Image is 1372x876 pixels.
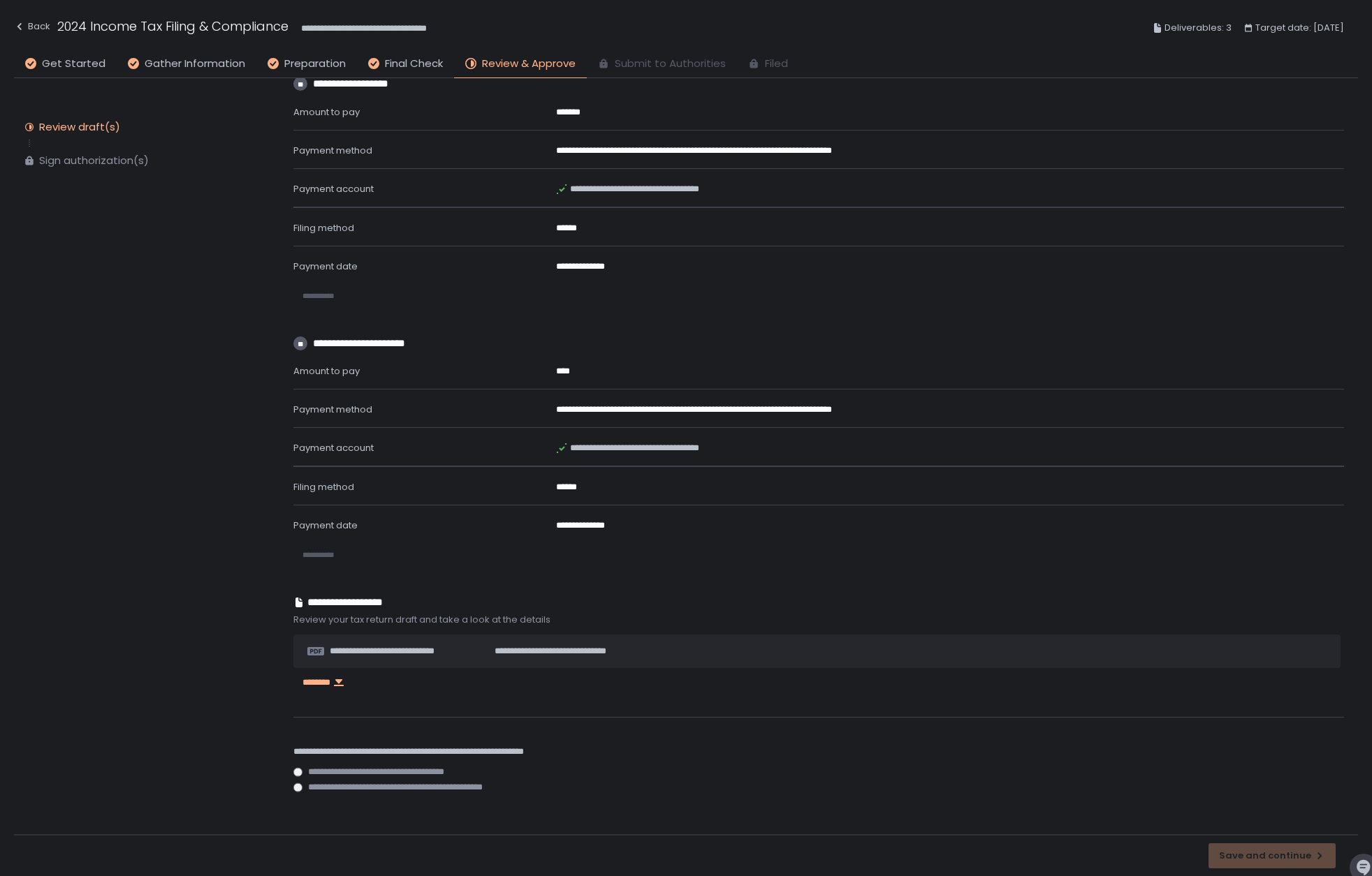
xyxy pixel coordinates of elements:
span: Submit to Authorities [615,56,726,72]
button: Back [14,17,50,40]
span: Amount to pay [293,105,360,119]
div: Sign authorization(s) [39,154,149,168]
span: Payment method [293,403,372,416]
div: Review draft(s) [39,120,120,134]
span: Payment date [293,260,358,273]
span: Get Started [42,56,105,72]
span: Filing method [293,221,354,235]
span: Review & Approve [482,56,576,72]
span: Payment date [293,519,358,532]
span: Payment method [293,144,372,157]
span: Filing method [293,480,354,493]
span: Target date: [DATE] [1255,20,1344,36]
span: Amount to pay [293,364,360,378]
span: Payment account [293,182,374,195]
span: Filed [765,56,788,72]
span: Gather Information [145,56,245,72]
span: Final Check [385,56,443,72]
span: Preparation [284,56,346,72]
h1: 2024 Income Tax Filing & Compliance [57,17,289,36]
span: Deliverables: 3 [1165,20,1232,36]
div: Back [14,18,50,35]
span: Payment account [293,441,374,454]
span: Review your tax return draft and take a look at the details [293,614,1344,626]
